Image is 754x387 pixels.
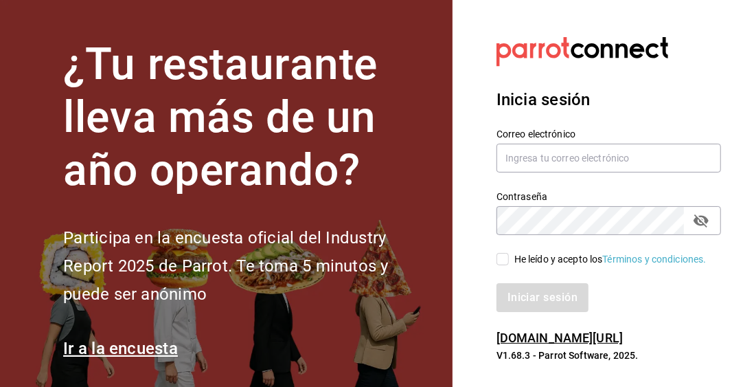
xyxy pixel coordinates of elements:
[603,254,707,265] a: Términos y condiciones.
[514,252,707,267] div: He leído y acepto los
[496,331,623,345] a: [DOMAIN_NAME][URL]
[496,192,721,202] label: Contraseña
[63,339,178,358] a: Ir a la encuesta
[496,144,721,173] input: Ingresa tu correo electrónico
[63,38,434,197] h1: ¿Tu restaurante lleva más de un año operando?
[689,209,713,232] button: passwordField
[496,87,721,112] h3: Inicia sesión
[63,224,434,308] h2: Participa en la encuesta oficial del Industry Report 2025 de Parrot. Te toma 5 minutos y puede se...
[496,349,721,362] p: V1.68.3 - Parrot Software, 2025.
[496,130,721,140] label: Correo electrónico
